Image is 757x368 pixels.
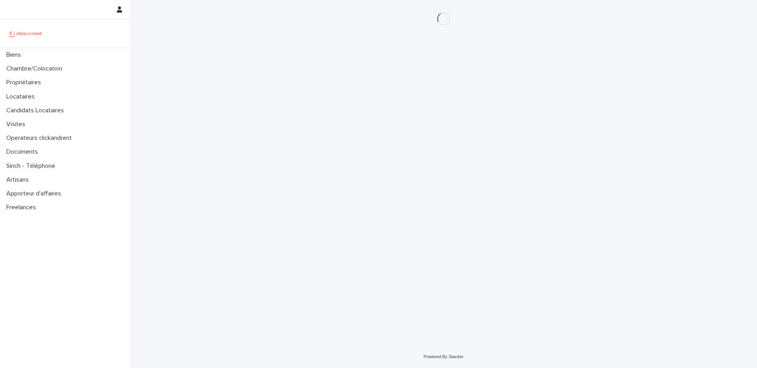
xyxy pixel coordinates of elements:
[6,26,45,41] img: UCB0brd3T0yccxBKYDjQ
[3,107,70,114] p: Candidats Locataires
[3,79,47,86] p: Propriétaires
[3,204,42,211] p: Freelances
[3,134,78,142] p: Operateurs clickandrent
[3,162,62,170] p: Sinch - Téléphone
[3,190,67,197] p: Apporteur d'affaires
[3,93,41,100] p: Locataires
[423,354,463,359] a: Powered By Stacker
[3,148,44,156] p: Documents
[3,176,35,184] p: Artisans
[3,65,69,72] p: Chambre/Colocation
[3,121,32,128] p: Visites
[3,51,27,59] p: Biens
